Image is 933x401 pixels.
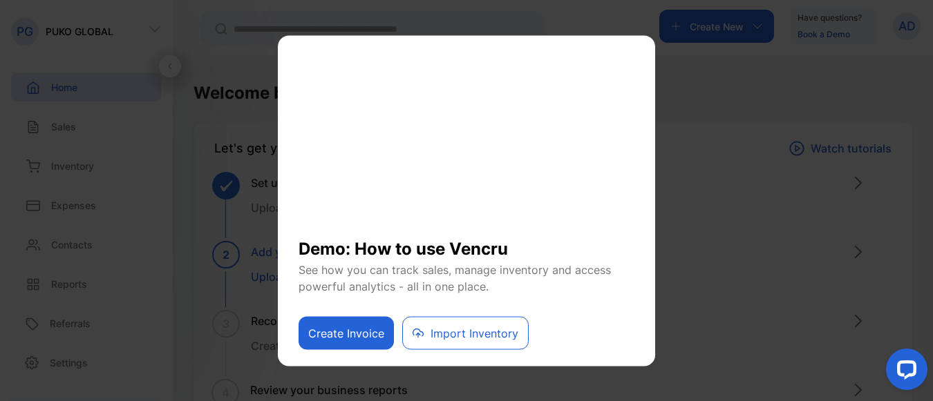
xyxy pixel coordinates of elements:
[299,52,634,225] iframe: YouTube video player
[299,261,634,294] p: See how you can track sales, manage inventory and access powerful analytics - all in one place.
[299,225,634,261] h1: Demo: How to use Vencru
[875,343,933,401] iframe: LiveChat chat widget
[402,316,529,349] button: Import Inventory
[299,316,394,349] button: Create Invoice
